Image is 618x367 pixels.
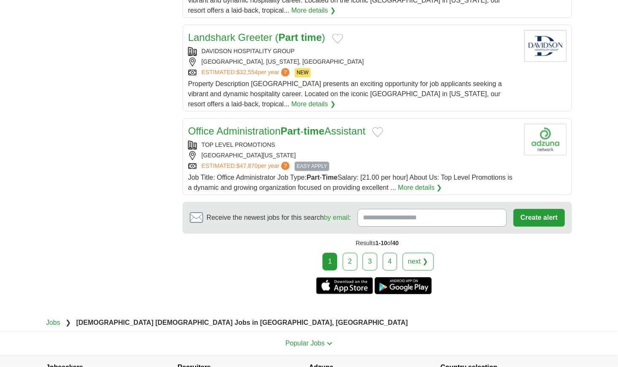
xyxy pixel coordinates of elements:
a: ESTIMATED:$47,870per year? [202,162,291,171]
img: Davidson Hospitality Group logo [524,30,567,62]
a: 2 [343,253,357,270]
a: More details ❯ [291,99,336,109]
span: Receive the newest jobs for this search : [207,213,351,223]
div: [GEOGRAPHIC_DATA], [US_STATE], [GEOGRAPHIC_DATA] [188,57,518,66]
strong: Time [322,174,338,181]
a: Get the Android app [375,277,432,294]
span: 40 [392,240,399,246]
strong: Part [281,125,301,137]
button: Add to favorite jobs [332,33,343,43]
a: DAVIDSON HOSPITALITY GROUP [202,48,295,54]
img: toggle icon [327,342,333,345]
a: Landshark Greeter (Part time) [188,32,325,43]
span: ? [281,68,290,76]
a: Jobs [46,319,60,326]
a: More details ❯ [291,5,336,16]
span: $32,554 [236,69,258,76]
span: $47,870 [236,162,258,169]
button: Add to favorite jobs [372,127,383,137]
div: 1 [322,253,337,270]
div: TOP LEVEL PROMOTIONS [188,140,518,149]
span: ? [281,162,290,170]
a: Office AdministrationPart-timeAssistant [188,125,365,137]
a: by email [324,214,349,221]
strong: Part [306,174,320,181]
span: ❯ [65,319,71,326]
strong: time [301,32,322,43]
span: Property Description [GEOGRAPHIC_DATA] presents an exciting opportunity for job applicants seekin... [188,80,502,108]
a: More details ❯ [398,183,442,193]
span: 1-10 [376,240,387,246]
a: 4 [383,253,398,270]
a: ESTIMATED:$32,554per year? [202,68,291,77]
strong: Part [279,32,298,43]
a: Get the iPhone app [316,277,373,294]
strong: [DEMOGRAPHIC_DATA] [DEMOGRAPHIC_DATA] Jobs in [GEOGRAPHIC_DATA], [GEOGRAPHIC_DATA] [76,319,408,326]
a: next ❯ [403,253,434,270]
strong: time [304,125,324,137]
div: [GEOGRAPHIC_DATA][US_STATE] [188,151,518,160]
div: Results of [183,234,572,253]
img: Company logo [524,124,567,155]
span: Job Title: Office Administrator Job Type: - Salary: [21.00 per hour] About Us: Top Level Promotio... [188,174,513,191]
span: EASY APPLY [295,162,329,171]
a: 3 [363,253,377,270]
button: Create alert [513,209,565,227]
span: Popular Jobs [285,340,325,347]
span: NEW [295,68,311,77]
